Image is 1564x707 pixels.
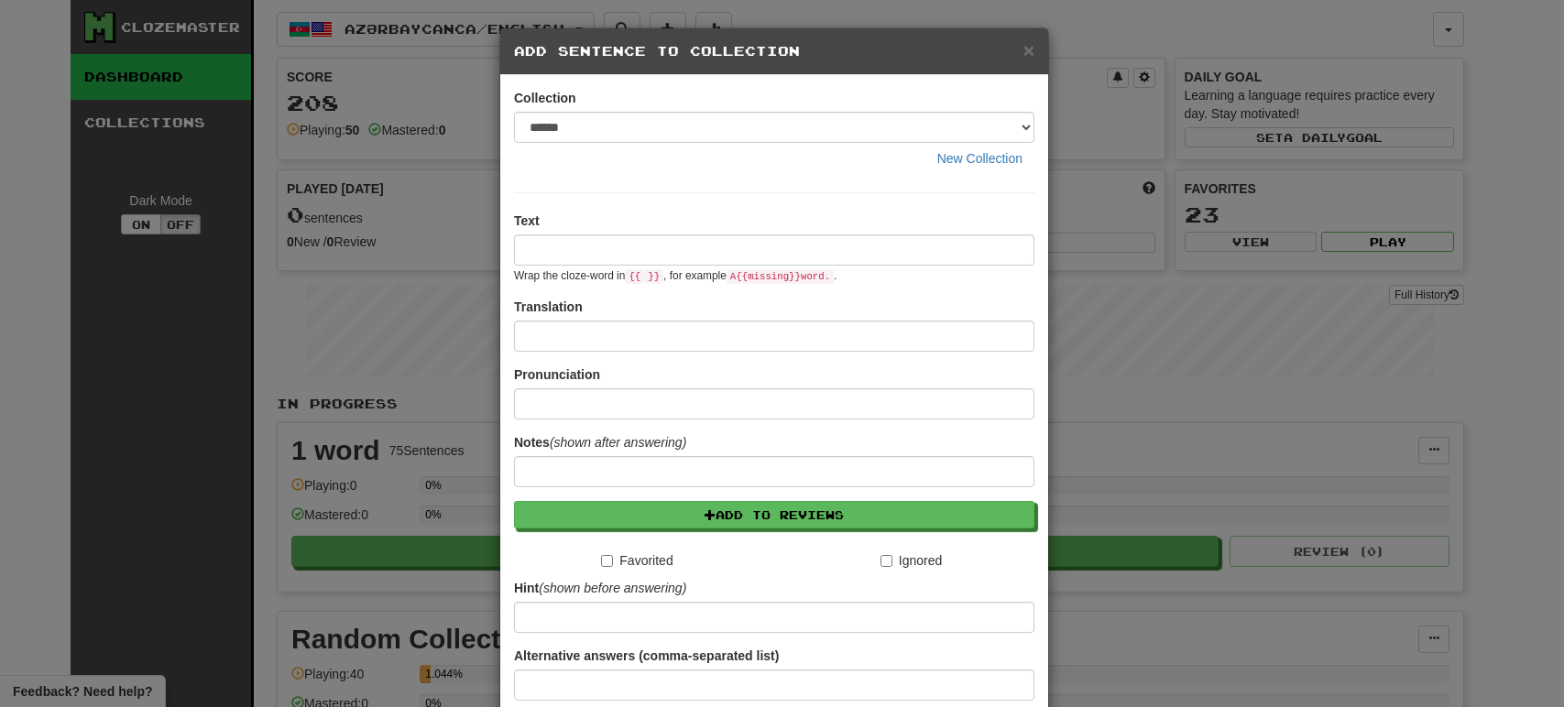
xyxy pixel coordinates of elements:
label: Alternative answers (comma-separated list) [514,647,779,665]
code: }} [644,269,663,284]
label: Hint [514,579,686,597]
h5: Add Sentence to Collection [514,42,1034,60]
label: Notes [514,433,686,451]
label: Ignored [880,551,942,570]
button: Close [1023,40,1034,60]
code: A {{ missing }} word. [727,269,834,284]
label: Text [514,212,540,230]
em: (shown after answering) [550,435,686,450]
small: Wrap the cloze-word in , for example . [514,269,837,282]
button: New Collection [925,143,1034,174]
label: Collection [514,89,576,107]
label: Translation [514,298,583,316]
label: Favorited [601,551,673,570]
label: Pronunciation [514,365,600,384]
input: Ignored [880,555,892,567]
code: {{ [625,269,644,284]
em: (shown before answering) [539,581,686,595]
button: Add to Reviews [514,501,1034,528]
span: × [1023,39,1034,60]
input: Favorited [601,555,613,567]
